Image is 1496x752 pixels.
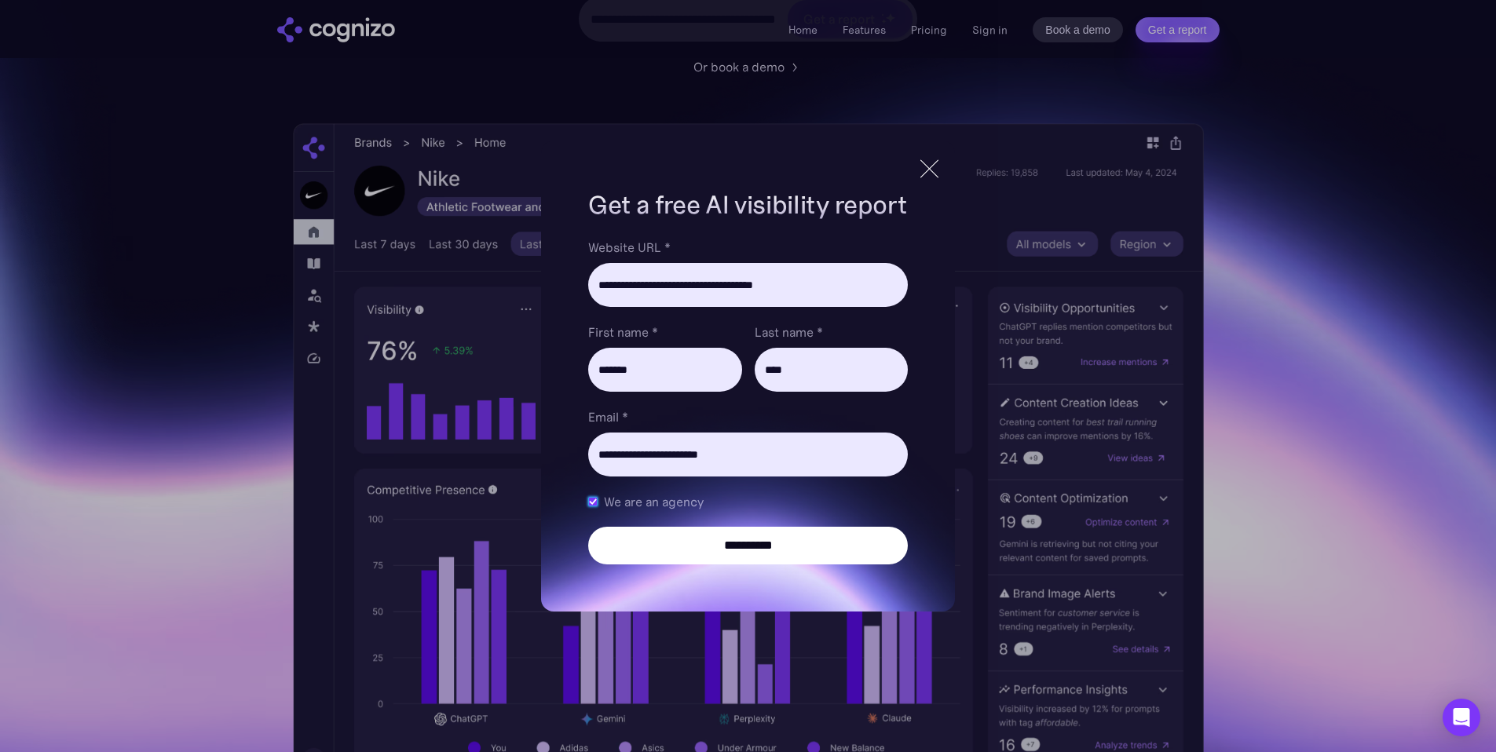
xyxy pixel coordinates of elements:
label: Website URL * [588,238,907,257]
form: Brand Report Form [588,238,907,564]
label: First name * [588,323,741,341]
label: Email * [588,407,907,426]
span: We are an agency [604,492,704,511]
label: Last name * [755,323,908,341]
div: Open Intercom Messenger [1443,699,1480,736]
h1: Get a free AI visibility report [588,188,907,222]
